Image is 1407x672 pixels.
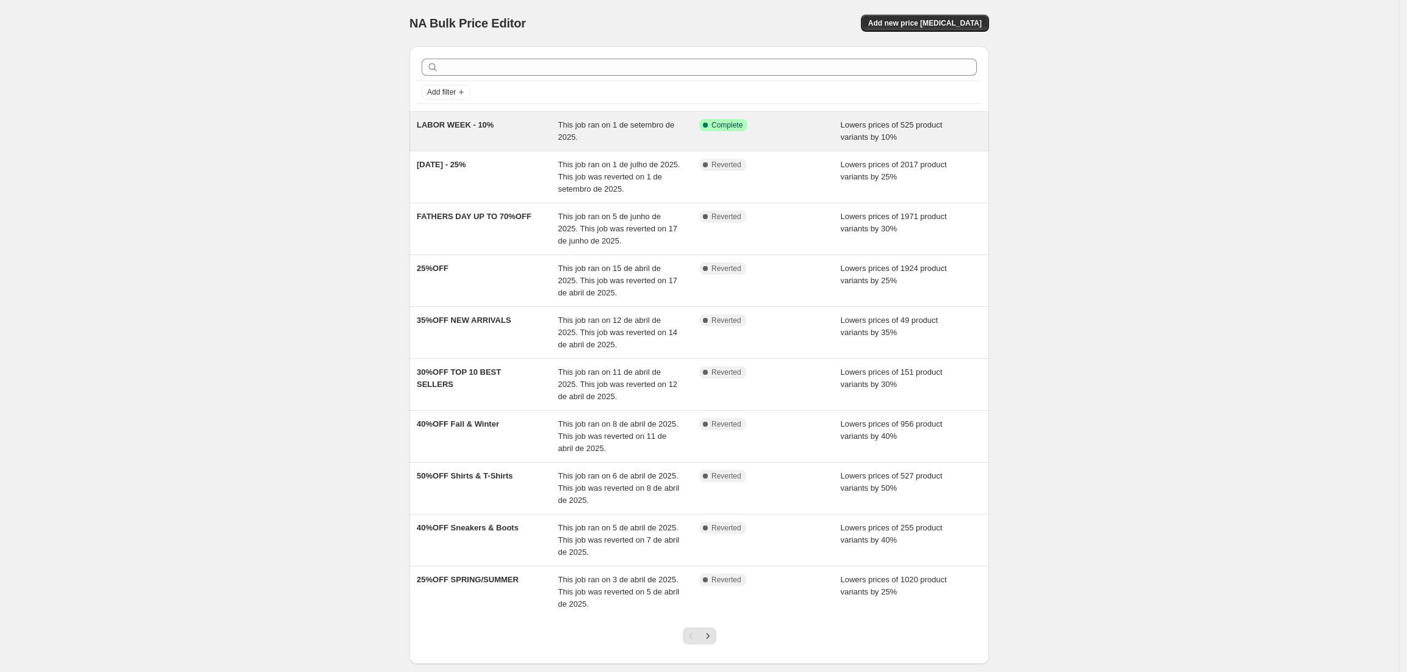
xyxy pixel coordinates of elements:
[417,316,511,325] span: 35%OFF NEW ARRIVALS
[711,367,741,377] span: Reverted
[683,627,716,645] nav: Pagination
[841,160,947,181] span: Lowers prices of 2017 product variants by 25%
[558,471,680,505] span: This job ran on 6 de abril de 2025. This job was reverted on 8 de abril de 2025.
[558,575,680,609] span: This job ran on 3 de abril de 2025. This job was reverted on 5 de abril de 2025.
[427,87,456,97] span: Add filter
[841,419,943,441] span: Lowers prices of 956 product variants by 40%
[711,575,741,585] span: Reverted
[711,212,741,222] span: Reverted
[558,120,675,142] span: This job ran on 1 de setembro de 2025.
[417,212,531,221] span: FATHERS DAY UP TO 70%OFF
[861,15,989,32] button: Add new price [MEDICAL_DATA]
[417,160,466,169] span: [DATE] - 25%
[417,471,513,480] span: 50%OFF Shirts & T-Shirts
[841,316,938,337] span: Lowers prices of 49 product variants by 35%
[841,264,947,285] span: Lowers prices of 1924 product variants by 25%
[711,120,743,130] span: Complete
[417,575,519,584] span: 25%OFF SPRING/SUMMER
[711,160,741,170] span: Reverted
[699,627,716,645] button: Next
[417,120,494,129] span: LABOR WEEK - 10%
[417,367,501,389] span: 30%OFF TOP 10 BEST SELLERS
[422,85,470,99] button: Add filter
[558,160,680,193] span: This job ran on 1 de julho de 2025. This job was reverted on 1 de setembro de 2025.
[711,316,741,325] span: Reverted
[711,419,741,429] span: Reverted
[558,264,678,297] span: This job ran on 15 de abril de 2025. This job was reverted on 17 de abril de 2025.
[868,18,982,28] span: Add new price [MEDICAL_DATA]
[711,471,741,481] span: Reverted
[841,212,947,233] span: Lowers prices of 1971 product variants by 30%
[841,367,943,389] span: Lowers prices of 151 product variants by 30%
[417,419,499,428] span: 40%OFF Fall & Winter
[711,523,741,533] span: Reverted
[558,367,678,401] span: This job ran on 11 de abril de 2025. This job was reverted on 12 de abril de 2025.
[417,264,448,273] span: 25%OFF
[841,471,943,493] span: Lowers prices of 527 product variants by 50%
[841,575,947,596] span: Lowers prices of 1020 product variants by 25%
[711,264,741,273] span: Reverted
[558,419,678,453] span: This job ran on 8 de abril de 2025. This job was reverted on 11 de abril de 2025.
[409,16,526,30] span: NA Bulk Price Editor
[841,523,943,544] span: Lowers prices of 255 product variants by 40%
[558,523,680,557] span: This job ran on 5 de abril de 2025. This job was reverted on 7 de abril de 2025.
[558,212,678,245] span: This job ran on 5 de junho de 2025. This job was reverted on 17 de junho de 2025.
[841,120,943,142] span: Lowers prices of 525 product variants by 10%
[417,523,519,532] span: 40%OFF Sneakers & Boots
[558,316,678,349] span: This job ran on 12 de abril de 2025. This job was reverted on 14 de abril de 2025.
